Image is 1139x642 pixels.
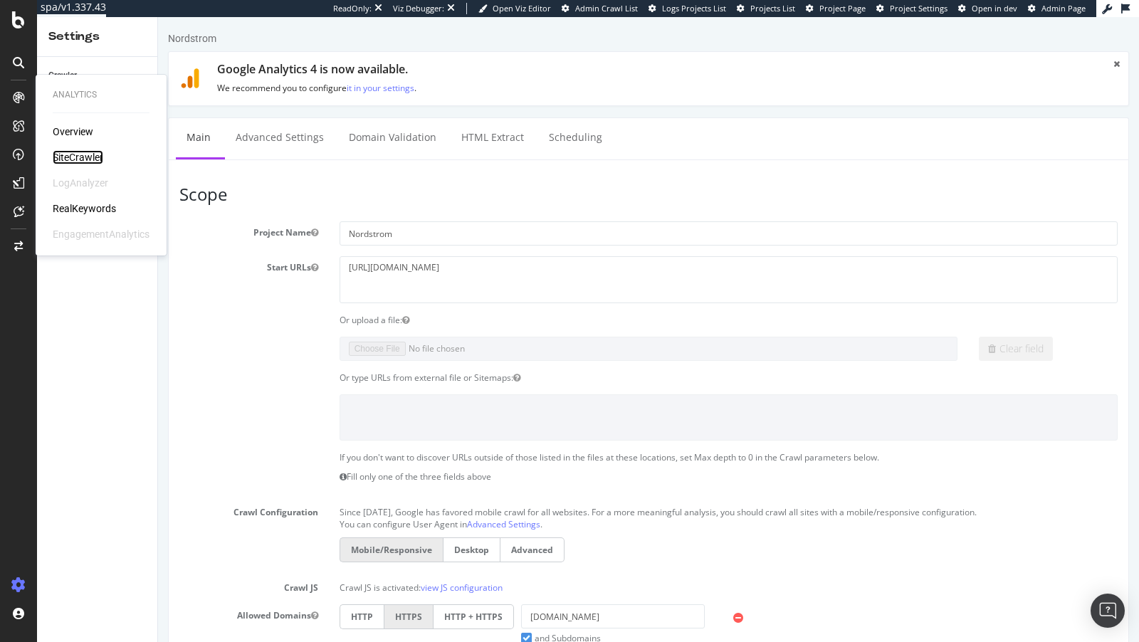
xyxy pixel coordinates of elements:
a: Advanced Settings [309,501,382,513]
label: Advanced [342,520,406,545]
a: HTML Extract [293,101,377,140]
a: Admin Crawl List [562,3,638,14]
label: and Subdomains [363,615,443,627]
button: Start URLs [153,244,160,256]
p: If you don't want to discover URLs outside of those listed in the files at these locations, set M... [182,434,960,446]
a: Overview [53,125,93,139]
h1: Google Analytics 4 is now available. [59,46,938,59]
a: Project Settings [876,3,948,14]
span: Admin Crawl List [575,3,638,14]
label: Project Name [11,204,171,221]
div: Or type URLs from external file or Sitemaps: [171,354,970,367]
a: Open Viz Editor [478,3,551,14]
span: Admin Page [1041,3,1086,14]
a: SiteCrawler [53,150,103,164]
p: Crawl JS is activated: [182,559,960,577]
a: Domain Validation [180,101,289,140]
label: HTTP + HTTPS [275,587,356,612]
a: Main [18,101,63,140]
label: Crawl JS [11,559,171,577]
label: HTTPS [226,587,275,612]
a: Admin Page [1028,3,1086,14]
label: Crawl Configuration [11,484,171,501]
label: Allowed Domains [11,587,171,604]
span: Project Settings [890,3,948,14]
textarea: [URL][DOMAIN_NAME] [182,239,960,285]
a: Scheduling [380,101,455,140]
span: Open Viz Editor [493,3,551,14]
label: Mobile/Responsive [182,520,285,545]
a: Advanced Settings [67,101,177,140]
p: You can configure User Agent in . [182,501,960,513]
span: Projects List [750,3,795,14]
a: it in your settings [189,65,256,77]
div: Crawler [48,68,77,83]
a: view JS configuration [263,564,345,577]
div: LogAnalyzer [53,176,108,190]
a: RealKeywords [53,201,116,216]
a: Projects List [737,3,795,14]
img: ga4.9118ffdc1441.svg [22,51,42,71]
label: HTTP [182,587,226,612]
a: Project Page [806,3,866,14]
div: Analytics [53,89,149,101]
div: Open Intercom Messenger [1091,594,1125,628]
p: We recommend you to configure . [59,65,938,77]
a: Crawler [48,68,147,83]
span: Logs Projects List [662,3,726,14]
div: Nordstrom [10,14,58,28]
a: Logs Projects List [649,3,726,14]
div: ReadOnly: [333,3,372,14]
button: Allowed Domains [153,592,160,604]
p: Since [DATE], Google has favored mobile crawl for all websites. For a more meaningful analysis, y... [182,484,960,501]
div: Viz Debugger: [393,3,444,14]
a: Open in dev [958,3,1017,14]
div: Settings [48,28,146,45]
div: Or upload a file: [171,297,970,309]
div: EngagementAnalytics [53,227,149,241]
p: Fill only one of the three fields above [182,453,960,465]
span: Open in dev [972,3,1017,14]
span: Project Page [819,3,866,14]
h3: Scope [21,168,960,186]
label: Start URLs [11,239,171,256]
button: Project Name [153,209,160,221]
label: Desktop [285,520,342,545]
